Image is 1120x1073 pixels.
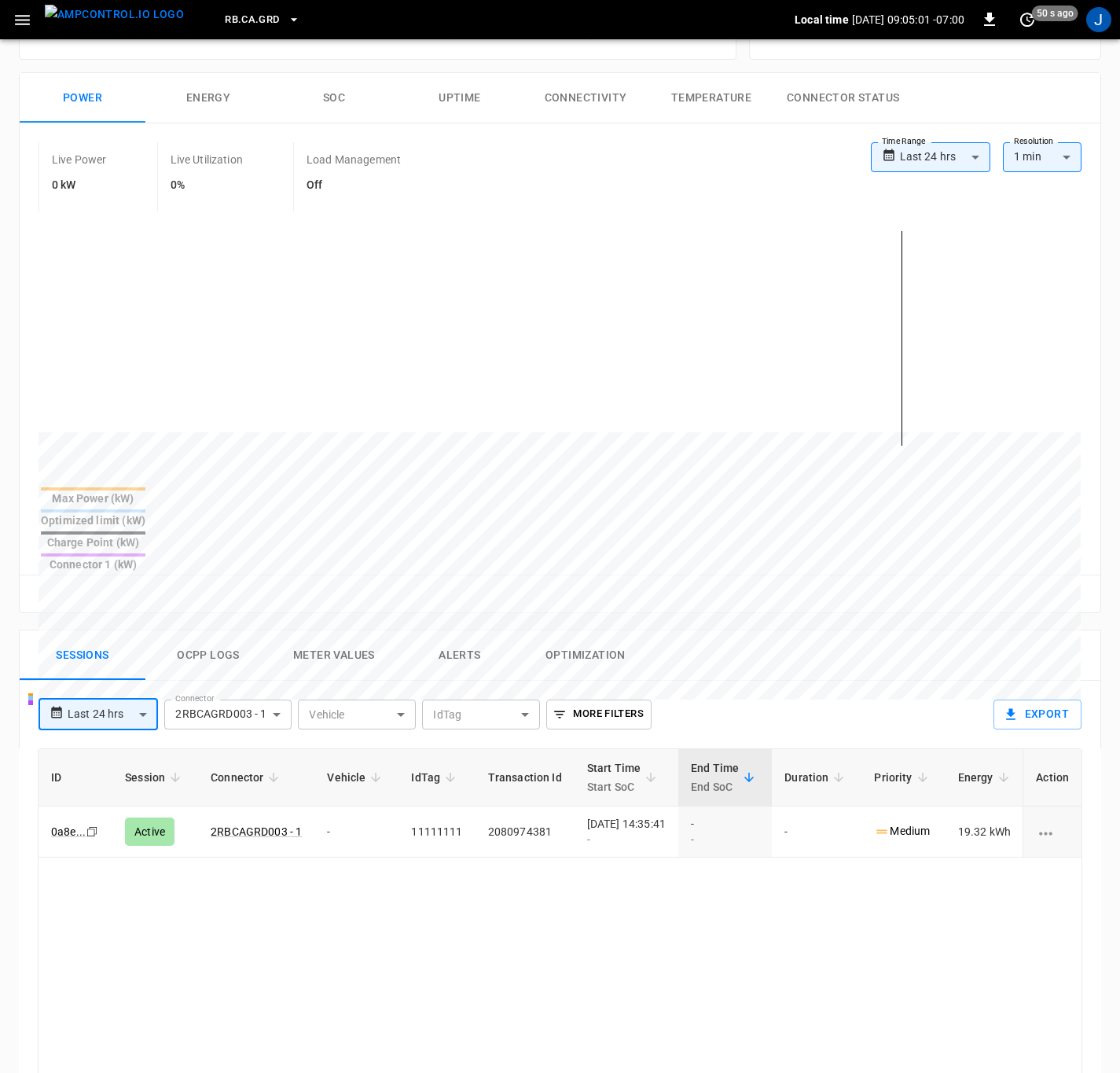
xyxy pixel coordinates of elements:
button: Alerts [397,630,523,681]
h6: 0% [171,177,243,194]
p: Load Management [307,152,401,167]
span: IdTag [411,768,461,787]
button: set refresh interval [1015,7,1040,32]
button: Ocpp logs [145,630,271,681]
div: Last 24 hrs [68,700,158,729]
span: Session [125,768,185,787]
img: ampcontrol.io logo [45,5,184,24]
div: Last 24 hrs [900,142,990,172]
button: Connectivity [523,73,648,123]
div: profile-icon [1086,7,1111,32]
span: 50 s ago [1032,6,1078,21]
p: Live Utilization [171,152,243,167]
span: Start TimeStart SoC [587,759,662,796]
span: RB.CA.GRD [225,11,279,29]
button: Uptime [397,73,523,123]
p: Start SoC [587,777,641,796]
p: Local time [795,12,849,28]
th: Action [1023,749,1081,807]
button: Power [20,73,145,123]
button: Temperature [648,73,774,123]
button: SOC [271,73,397,123]
span: Connector [211,768,284,787]
th: Transaction Id [476,749,575,807]
div: charging session options [1036,824,1069,840]
button: Connector Status [774,73,912,123]
label: Resolution [1014,135,1053,148]
span: Vehicle [327,768,386,787]
button: Meter Values [271,630,397,681]
div: Start Time [587,759,641,796]
button: RB.CA.GRD [218,5,306,35]
label: Time Range [882,135,926,148]
p: [DATE] 09:05:01 -07:00 [852,12,964,28]
button: More Filters [546,700,651,729]
span: End TimeEnd SoC [691,759,759,796]
span: Duration [784,768,849,787]
label: Connector [175,693,215,705]
div: 1 min [1003,142,1081,172]
th: ID [39,749,112,807]
span: Priority [874,768,932,787]
p: End SoC [691,777,739,796]
button: Export [993,700,1081,729]
div: 2RBCAGRD003 - 1 [164,700,292,729]
p: Live Power [52,152,107,167]
button: Optimization [523,630,648,681]
button: Sessions [20,630,145,681]
h6: 0 kW [52,177,107,194]
div: End Time [691,759,739,796]
button: Energy [145,73,271,123]
span: Energy [958,768,1014,787]
h6: Off [307,177,401,194]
